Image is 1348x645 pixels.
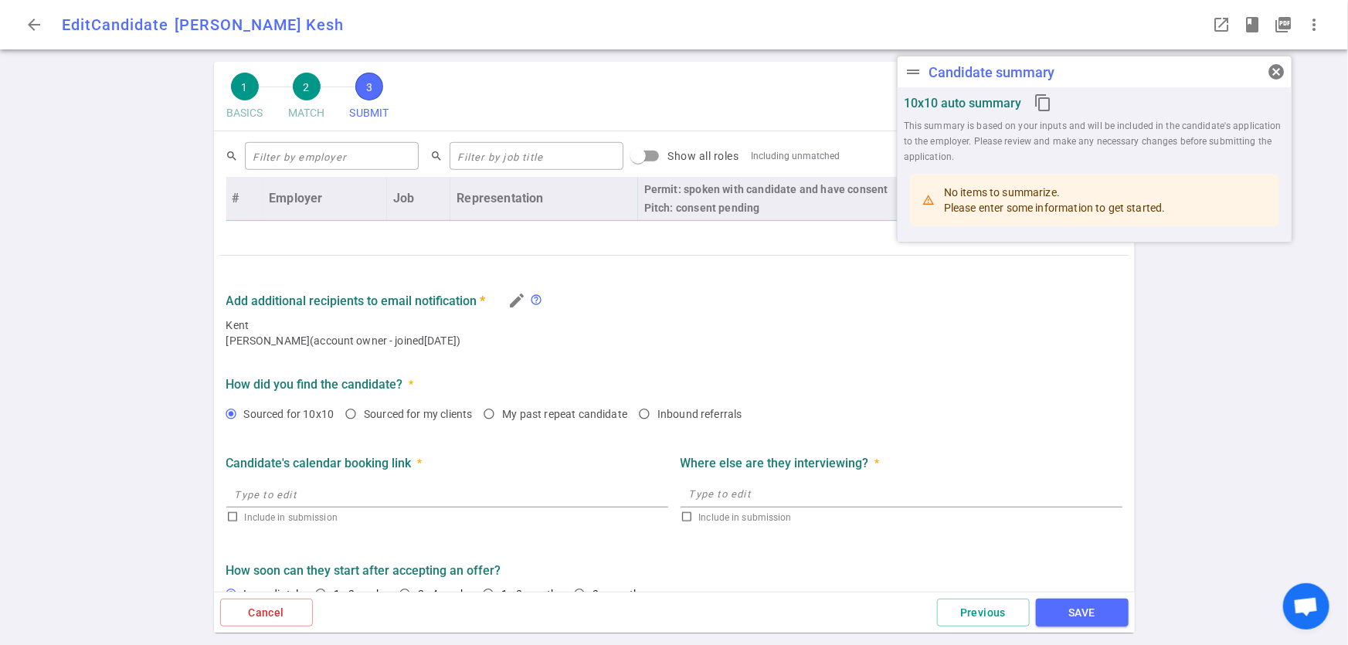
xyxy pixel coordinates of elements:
span: 3 [355,73,383,100]
button: Previous [937,599,1030,627]
span: [PERSON_NAME] Kesh [175,15,344,34]
button: Open resume highlights in a popup [1237,9,1268,40]
button: Go back [19,9,49,40]
span: 2 [293,73,321,100]
span: My past repeat candidate [502,408,627,420]
div: Including unmatched [752,151,840,161]
input: Filter by job title [450,144,623,168]
button: 2MATCH [282,68,331,131]
strong: Add additional recipients to email notification [226,294,486,308]
span: MATCH [288,100,325,126]
span: launch [1212,15,1231,34]
span: book [1243,15,1261,34]
input: Filter by employer [245,144,419,168]
strong: Where else are they interviewing? [681,456,869,470]
button: 3SUBMIT [344,68,396,131]
span: 2 - 4 weeks [418,588,472,600]
span: Include in submission [245,512,338,523]
span: arrow_back [25,15,43,34]
span: Immediately [244,588,304,600]
span: Edit Candidate [62,15,168,34]
span: Sourced for 10x10 [244,408,334,420]
button: SAVE [1036,599,1129,627]
button: Open PDF in a popup [1268,9,1299,40]
strong: Candidate's calendar booking link [226,456,412,470]
span: Kent [226,317,250,333]
i: edit [508,291,527,310]
i: picture_as_pdf [1274,15,1292,34]
span: 3+ months [593,588,645,600]
span: SUBMIT [350,100,389,126]
div: Permit: spoken with candidate and have consent Pitch: consent pending [644,180,1116,217]
th: # [226,177,263,221]
span: Sourced for my clients [364,408,472,420]
th: Job [387,177,450,221]
button: Cancel [220,599,313,627]
strong: How did you find the candidate? [226,377,403,392]
div: If you want additional recruiters to also receive candidate updates via email, click on the penci... [531,294,549,308]
span: search [226,150,239,162]
span: Inbound referrals [657,408,742,420]
button: Open LinkedIn as a popup [1206,9,1237,40]
span: 1 - 2 weeks [334,588,388,600]
th: Employer [263,177,387,221]
span: Show all roles [668,150,739,162]
div: Open chat [1283,583,1329,630]
span: BASICS [226,100,263,126]
span: 1 [231,73,259,100]
span: 1 - 2 months [501,588,562,600]
span: search [431,150,443,162]
label: How soon can they start after accepting an offer? [226,563,1122,578]
span: Include in submission [699,512,792,523]
span: help_outline [531,294,543,306]
button: Edit Candidate Recruiter Contacts [504,287,531,314]
span: more_vert [1305,15,1323,34]
span: [PERSON_NAME] (account owner - joined [DATE] ) [226,333,1122,348]
button: 1BASICS [220,68,270,131]
input: Type to edit [226,481,668,506]
th: Representation [450,177,637,221]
